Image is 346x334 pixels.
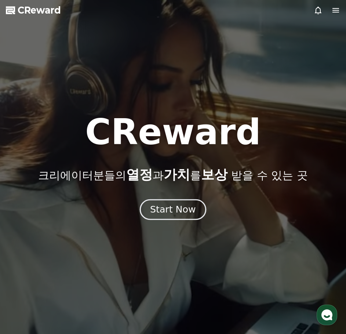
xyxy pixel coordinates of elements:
a: Start Now [141,207,205,214]
button: Start Now [140,199,206,220]
span: 대화 [67,244,76,250]
span: 설정 [113,244,122,250]
a: 대화 [48,233,95,251]
h1: CReward [85,115,261,150]
a: 홈 [2,233,48,251]
div: Start Now [150,203,196,216]
a: 설정 [95,233,141,251]
span: 가치 [164,167,190,182]
span: 홈 [23,244,28,250]
span: 열정 [126,167,153,182]
p: 크리에이터분들의 과 를 받을 수 있는 곳 [38,167,307,182]
span: 보상 [201,167,227,182]
a: CReward [6,4,61,16]
span: CReward [18,4,61,16]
